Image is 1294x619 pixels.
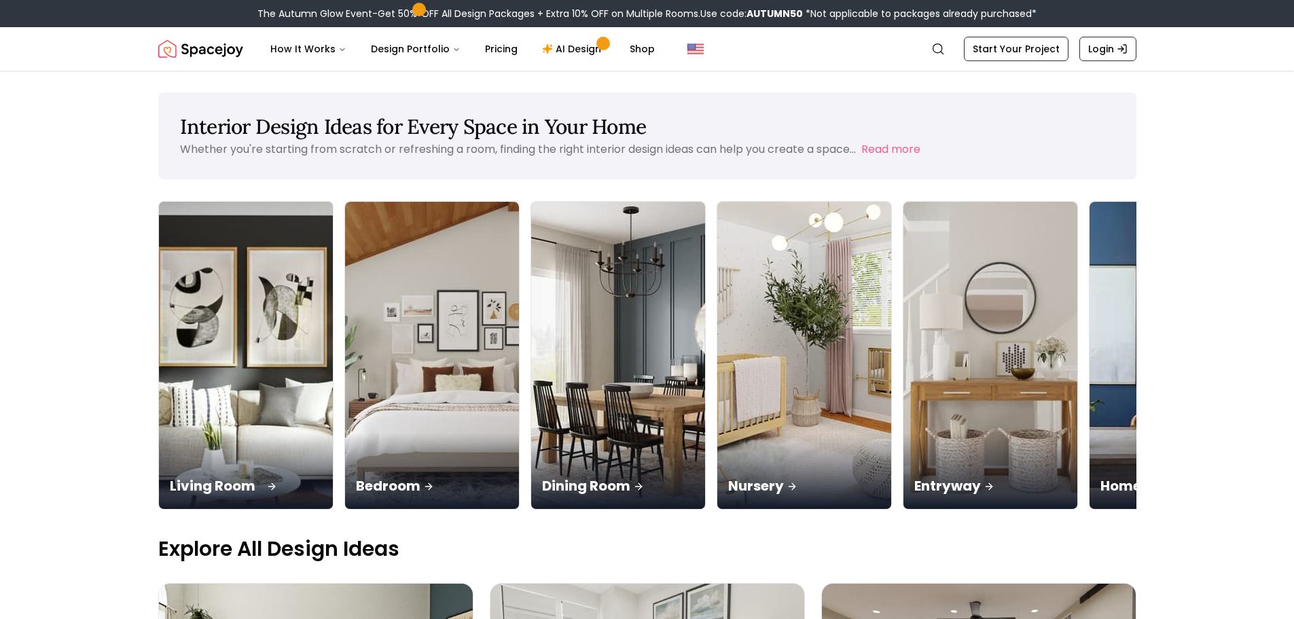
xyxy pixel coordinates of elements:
[180,141,856,157] p: Whether you're starting from scratch or refreshing a room, finding the right interior design idea...
[531,35,616,63] a: AI Design
[531,202,705,509] img: Dining Room
[154,194,337,517] img: Living Room
[257,7,1037,20] div: The Autumn Glow Event-Get 50% OFF All Design Packages + Extra 10% OFF on Multiple Rooms.
[259,35,357,63] button: How It Works
[345,202,519,509] img: Bedroom
[158,27,1136,71] nav: Global
[861,141,920,158] button: Read more
[158,537,1136,561] p: Explore All Design Ideas
[1090,202,1263,509] img: Home Office
[747,7,803,20] b: AUTUMN50
[717,201,892,510] a: NurseryNursery
[170,476,322,495] p: Living Room
[1089,201,1264,510] a: Home OfficeHome Office
[158,35,243,63] a: Spacejoy
[964,37,1068,61] a: Start Your Project
[158,35,243,63] img: Spacejoy Logo
[344,201,520,510] a: BedroomBedroom
[1100,476,1253,495] p: Home Office
[1079,37,1136,61] a: Login
[158,201,334,510] a: Living RoomLiving Room
[180,114,1115,139] h1: Interior Design Ideas for Every Space in Your Home
[728,476,880,495] p: Nursery
[259,35,666,63] nav: Main
[700,7,803,20] span: Use code:
[717,202,891,509] img: Nursery
[803,7,1037,20] span: *Not applicable to packages already purchased*
[903,201,1078,510] a: EntrywayEntryway
[360,35,471,63] button: Design Portfolio
[619,35,666,63] a: Shop
[542,476,694,495] p: Dining Room
[914,476,1066,495] p: Entryway
[356,476,508,495] p: Bedroom
[687,41,704,57] img: United States
[903,202,1077,509] img: Entryway
[474,35,528,63] a: Pricing
[531,201,706,510] a: Dining RoomDining Room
